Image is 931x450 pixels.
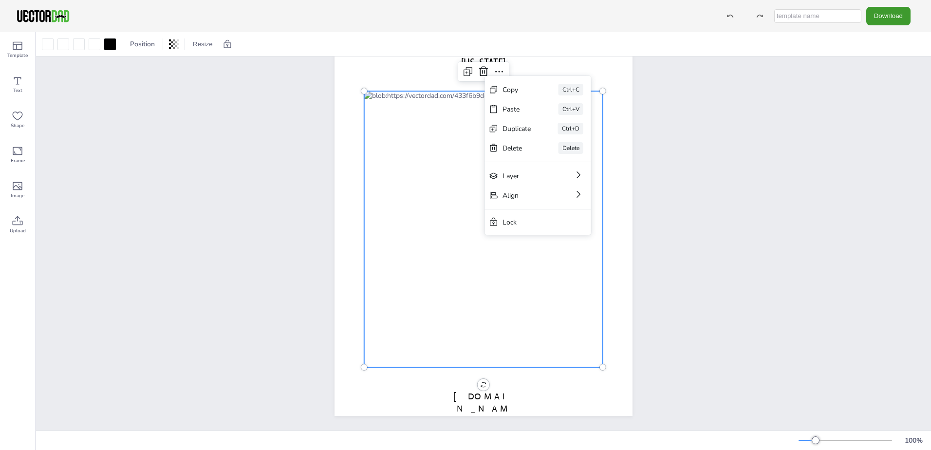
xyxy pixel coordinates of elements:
[503,105,531,114] div: Paste
[559,84,583,95] div: Ctrl+C
[189,37,217,52] button: Resize
[453,391,514,426] span: [DOMAIN_NAME]
[16,9,71,23] img: VectorDad-1.png
[902,436,925,445] div: 100 %
[7,52,28,59] span: Template
[11,122,24,130] span: Shape
[503,218,560,227] div: Lock
[774,9,861,23] input: template name
[13,87,22,94] span: Text
[503,124,531,133] div: Duplicate
[503,171,546,181] div: Layer
[559,103,583,115] div: Ctrl+V
[10,227,26,235] span: Upload
[503,191,546,200] div: Align
[11,157,25,165] span: Frame
[128,39,157,49] span: Position
[503,85,531,94] div: Copy
[866,7,911,25] button: Download
[11,192,24,200] span: Image
[559,142,583,154] div: Delete
[503,144,531,153] div: Delete
[558,123,583,134] div: Ctrl+D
